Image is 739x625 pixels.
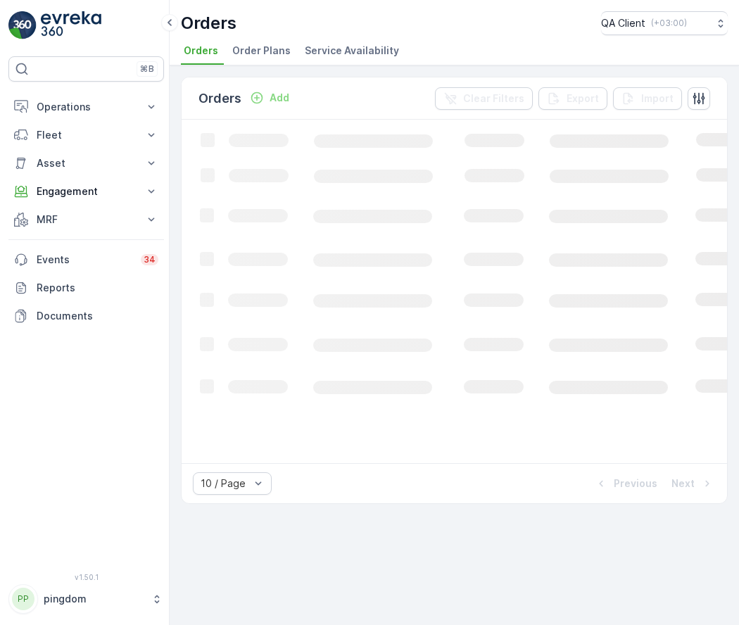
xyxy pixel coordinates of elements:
[614,476,657,491] p: Previous
[8,11,37,39] img: logo
[8,584,164,614] button: PPpingdom
[12,588,34,610] div: PP
[8,121,164,149] button: Fleet
[8,274,164,302] a: Reports
[435,87,533,110] button: Clear Filters
[144,254,156,265] p: 34
[232,44,291,58] span: Order Plans
[198,89,241,108] p: Orders
[8,206,164,234] button: MRF
[184,44,218,58] span: Orders
[671,476,695,491] p: Next
[601,16,645,30] p: QA Client
[613,87,682,110] button: Import
[8,302,164,330] a: Documents
[641,91,674,106] p: Import
[8,573,164,581] span: v 1.50.1
[37,184,136,198] p: Engagement
[8,246,164,274] a: Events34
[140,63,154,75] p: ⌘B
[37,156,136,170] p: Asset
[651,18,687,29] p: ( +03:00 )
[463,91,524,106] p: Clear Filters
[305,44,399,58] span: Service Availability
[538,87,607,110] button: Export
[601,11,728,35] button: QA Client(+03:00)
[567,91,599,106] p: Export
[244,89,295,106] button: Add
[41,11,101,39] img: logo_light-DOdMpM7g.png
[37,128,136,142] p: Fleet
[37,309,158,323] p: Documents
[8,149,164,177] button: Asset
[8,93,164,121] button: Operations
[8,177,164,206] button: Engagement
[37,281,158,295] p: Reports
[44,592,144,606] p: pingdom
[181,12,236,34] p: Orders
[270,91,289,105] p: Add
[37,213,136,227] p: MRF
[670,475,716,492] button: Next
[593,475,659,492] button: Previous
[37,253,132,267] p: Events
[37,100,136,114] p: Operations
